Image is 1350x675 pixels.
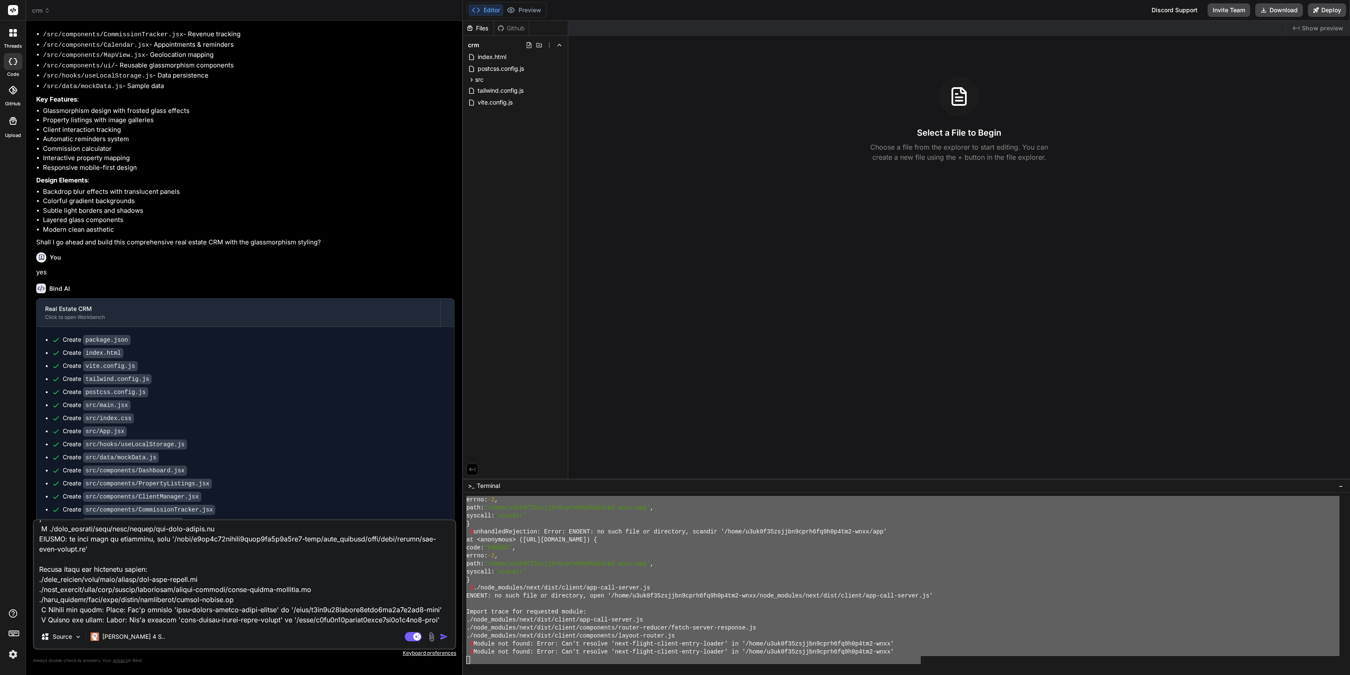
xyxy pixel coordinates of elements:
span: code: [466,544,484,552]
textarea: Lore ip dolors: ametc: -4, adip: '/elit/s2do5e24tempor3inci8ut7l2e9do6-magn/ali', enimadm: 'venia... [34,520,455,625]
button: Download [1255,3,1303,17]
code: src/data/mockData.js [83,453,159,463]
code: src/components/CommissionTracker.jsx [83,505,215,515]
code: src/App.jsx [83,426,127,437]
label: code [7,71,19,78]
p: [PERSON_NAME] 4 S.. [102,632,165,641]
p: Shall I go ahead and build this comprehensive real estate CRM with the glassmorphism styling? [36,238,454,247]
h3: Select a File to Begin [917,127,1001,139]
span: -2 [488,496,495,504]
span: 'scandir' [495,512,527,520]
p: Choose a file from the explorer to start editing. You can create a new file using the + button in... [865,142,1053,162]
p: Keyboard preferences [33,650,456,656]
p: Always double-check its answers. Your in Bind [33,656,456,664]
span: >_ [468,482,474,490]
span: path: [466,560,484,568]
span: , [495,552,498,560]
span: ./node_modules/next/dist/client/app-call-server.js [473,584,650,592]
p: Source [53,632,72,641]
code: package.json [83,335,131,345]
img: Pick Models [75,633,82,640]
span: ./node_modules/next/dist/client/components/layout-router.js [466,632,675,640]
button: Deploy [1308,3,1346,17]
code: src/components/Dashboard.jsx [83,466,187,476]
code: vite.config.js [83,361,138,371]
label: GitHub [5,100,21,107]
span: Terminal [477,482,500,490]
code: src/components/ClientManager.jsx [83,492,201,502]
span: crm [32,6,50,15]
label: threads [4,43,22,50]
span: X [470,584,473,592]
div: Create [63,388,148,396]
div: Create [63,414,134,423]
span: at <anonymous> ([URL][DOMAIN_NAME]) { [466,536,597,544]
span: X [470,648,473,656]
label: Upload [5,132,21,139]
div: Create [63,348,123,357]
li: Interactive property mapping [43,153,454,163]
span: privacy [113,658,128,663]
div: Create [63,518,184,527]
img: settings [6,647,20,662]
div: Real Estate CRM [45,305,432,313]
div: Create [63,401,131,410]
li: Backdrop blur effects with translucent panels [43,187,454,197]
strong: Design Elements [36,176,88,184]
img: icon [440,632,448,641]
span: Import trace for requested module: [466,608,586,616]
span: errno: [466,496,487,504]
span: index.html [477,52,507,62]
p: yes [36,268,454,277]
span: postcss.config.js [477,64,525,74]
code: src/hooks/useLocalStorage.js [83,439,187,450]
div: Create [63,427,127,436]
span: src [475,75,484,84]
span: ./node_modules/next/dist/client/components/router-reducer/fetch-server-response.js [466,624,756,632]
span: vite.config.js [477,97,513,107]
div: Discord Support [1147,3,1203,17]
button: − [1337,479,1345,493]
div: Create [63,466,187,475]
code: /src/components/ClientManager.jsx [43,21,168,28]
span: errno: [466,552,487,560]
li: - Appointments & reminders [43,40,454,51]
div: Create [63,362,138,370]
li: - Reusable glassmorphism components [43,61,454,71]
code: /src/components/CommissionTracker.jsx [43,31,183,38]
li: Client interaction tracking [43,125,454,135]
span: X [470,640,473,648]
h6: You [50,253,61,262]
span: − [1339,482,1343,490]
code: /src/components/MapView.jsx [43,52,145,59]
code: /src/data/mockData.js [43,83,123,90]
div: Create [63,440,187,449]
div: Create [63,335,131,344]
span: , [512,544,516,552]
code: postcss.config.js [83,387,148,397]
img: Claude 4 Sonnet [91,632,99,641]
button: Real Estate CRMClick to open Workbench [37,299,440,327]
span: '/home/u3uk0f35zsjjbn9cprh6fq9h0p4tm2-wnxx/app' [484,504,650,512]
li: - Sample data [43,81,454,92]
div: Files [463,24,494,32]
li: Property listings with image galleries [43,115,454,125]
code: src/main.jsx [83,400,131,410]
span: , [495,496,498,504]
span: Module not found: Error: Can't resolve 'next-flight-client-entry-loader' in '/home/u3uk0f35zsjjbn... [473,648,894,656]
span: X [470,528,473,536]
div: Create [63,479,212,488]
strong: Key Features [36,95,77,103]
li: Colorful gradient backgrounds [43,196,454,206]
button: Invite Team [1208,3,1250,17]
span: 'ENOENT' [484,544,512,552]
span: , [650,504,654,512]
span: '/home/u3uk0f35zsjjbn9cprh6fq9h0p4tm2-wnxx/app' [484,560,650,568]
li: Glassmorphism design with frosted glass effects [43,106,454,116]
li: - Revenue tracking [43,29,454,40]
code: /src/components/ui/ [43,62,115,70]
code: index.html [83,348,123,358]
p: : [36,176,454,185]
span: ./node_modules/next/dist/client/app-call-server.js [466,616,643,624]
span: syscall: [466,568,495,576]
